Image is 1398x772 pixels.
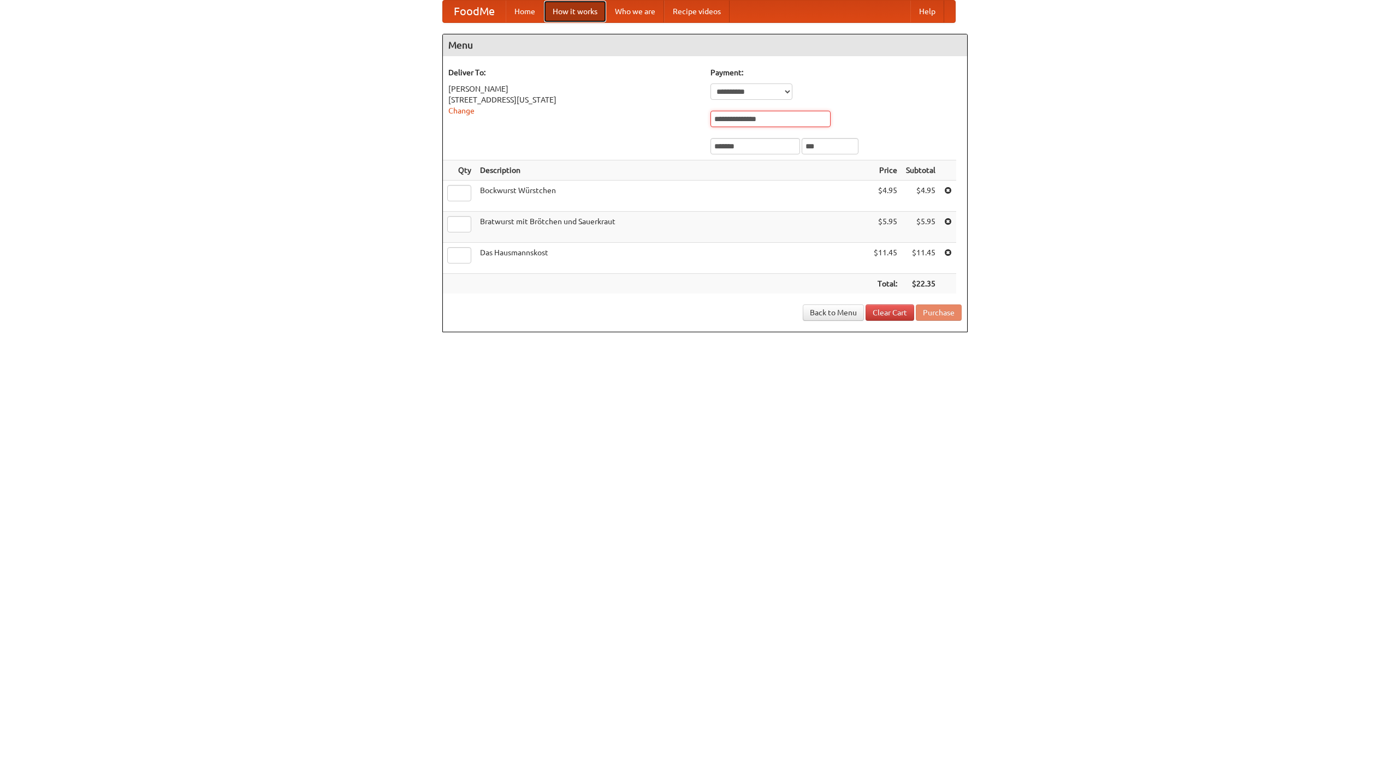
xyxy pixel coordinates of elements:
[902,181,940,212] td: $4.95
[443,1,506,22] a: FoodMe
[506,1,544,22] a: Home
[476,243,869,274] td: Das Hausmannskost
[443,34,967,56] h4: Menu
[448,106,475,115] a: Change
[448,67,700,78] h5: Deliver To:
[902,243,940,274] td: $11.45
[448,94,700,105] div: [STREET_ADDRESS][US_STATE]
[866,304,914,321] a: Clear Cart
[476,160,869,181] th: Description
[869,212,902,243] td: $5.95
[869,274,902,294] th: Total:
[902,274,940,294] th: $22.35
[910,1,944,22] a: Help
[443,160,476,181] th: Qty
[869,181,902,212] td: $4.95
[710,67,962,78] h5: Payment:
[902,160,940,181] th: Subtotal
[476,212,869,243] td: Bratwurst mit Brötchen und Sauerkraut
[606,1,664,22] a: Who we are
[544,1,606,22] a: How it works
[869,243,902,274] td: $11.45
[448,83,700,94] div: [PERSON_NAME]
[916,304,962,321] button: Purchase
[664,1,730,22] a: Recipe videos
[869,160,902,181] th: Price
[902,212,940,243] td: $5.95
[803,304,864,321] a: Back to Menu
[476,181,869,212] td: Bockwurst Würstchen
